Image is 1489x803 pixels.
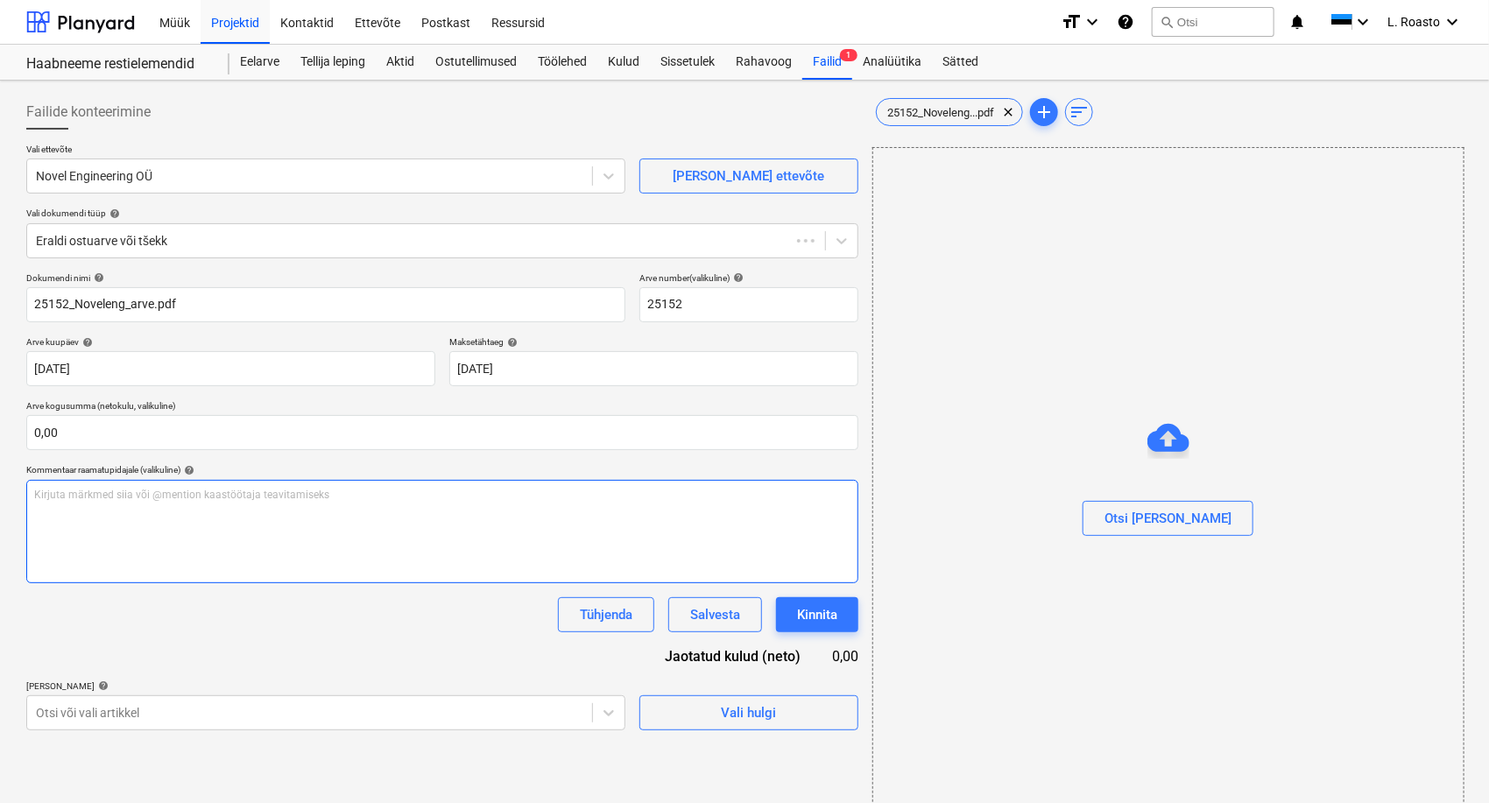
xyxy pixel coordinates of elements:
[802,45,852,80] div: Failid
[376,45,425,80] a: Aktid
[840,49,857,61] span: 1
[26,102,151,123] span: Failide konteerimine
[504,337,518,348] span: help
[449,351,858,386] input: Tähtaega pole määratud
[776,597,858,632] button: Kinnita
[1117,11,1134,32] i: Abikeskus
[79,337,93,348] span: help
[1082,11,1103,32] i: keyboard_arrow_down
[95,680,109,691] span: help
[1061,11,1082,32] i: format_size
[558,597,654,632] button: Tühjenda
[730,272,744,283] span: help
[26,208,858,219] div: Vali dokumendi tüüp
[1352,11,1373,32] i: keyboard_arrow_down
[673,165,824,187] div: [PERSON_NAME] ettevõte
[829,646,858,666] div: 0,00
[721,701,776,724] div: Vali hulgi
[580,603,632,626] div: Tühjenda
[26,287,625,322] input: Dokumendi nimi
[1442,11,1463,32] i: keyboard_arrow_down
[639,158,858,194] button: [PERSON_NAME] ettevõte
[449,336,858,348] div: Maksetähtaeg
[26,351,435,386] input: Arve kuupäeva pole määratud.
[876,98,1023,126] div: 25152_Noveleng...pdf
[90,272,104,283] span: help
[290,45,376,80] a: Tellija leping
[26,55,208,74] div: Haabneeme restielemendid
[1288,11,1306,32] i: notifications
[1104,507,1231,530] div: Otsi [PERSON_NAME]
[26,336,435,348] div: Arve kuupäev
[639,287,858,322] input: Arve number
[797,603,837,626] div: Kinnita
[639,272,858,284] div: Arve number (valikuline)
[1160,15,1174,29] span: search
[106,208,120,219] span: help
[877,106,1005,119] span: 25152_Noveleng...pdf
[26,400,858,415] p: Arve kogusumma (netokulu, valikuline)
[597,45,650,80] a: Kulud
[527,45,597,80] a: Töölehed
[229,45,290,80] a: Eelarve
[26,464,858,475] div: Kommentaar raamatupidajale (valikuline)
[639,695,858,730] button: Vali hulgi
[690,603,740,626] div: Salvesta
[425,45,527,80] a: Ostutellimused
[725,45,802,80] a: Rahavoog
[1152,7,1274,37] button: Otsi
[1083,501,1253,536] button: Otsi [PERSON_NAME]
[26,680,625,692] div: [PERSON_NAME]
[26,144,625,158] p: Vali ettevõte
[852,45,932,80] a: Analüütika
[1069,102,1090,123] span: sort
[1387,15,1440,29] span: L. Roasto
[998,102,1019,123] span: clear
[932,45,989,80] a: Sätted
[26,415,858,450] input: Arve kogusumma (netokulu, valikuline)
[650,45,725,80] a: Sissetulek
[802,45,852,80] a: Failid1
[631,646,829,666] div: Jaotatud kulud (neto)
[26,272,625,284] div: Dokumendi nimi
[180,465,194,475] span: help
[1034,102,1055,123] span: add
[668,597,762,632] button: Salvesta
